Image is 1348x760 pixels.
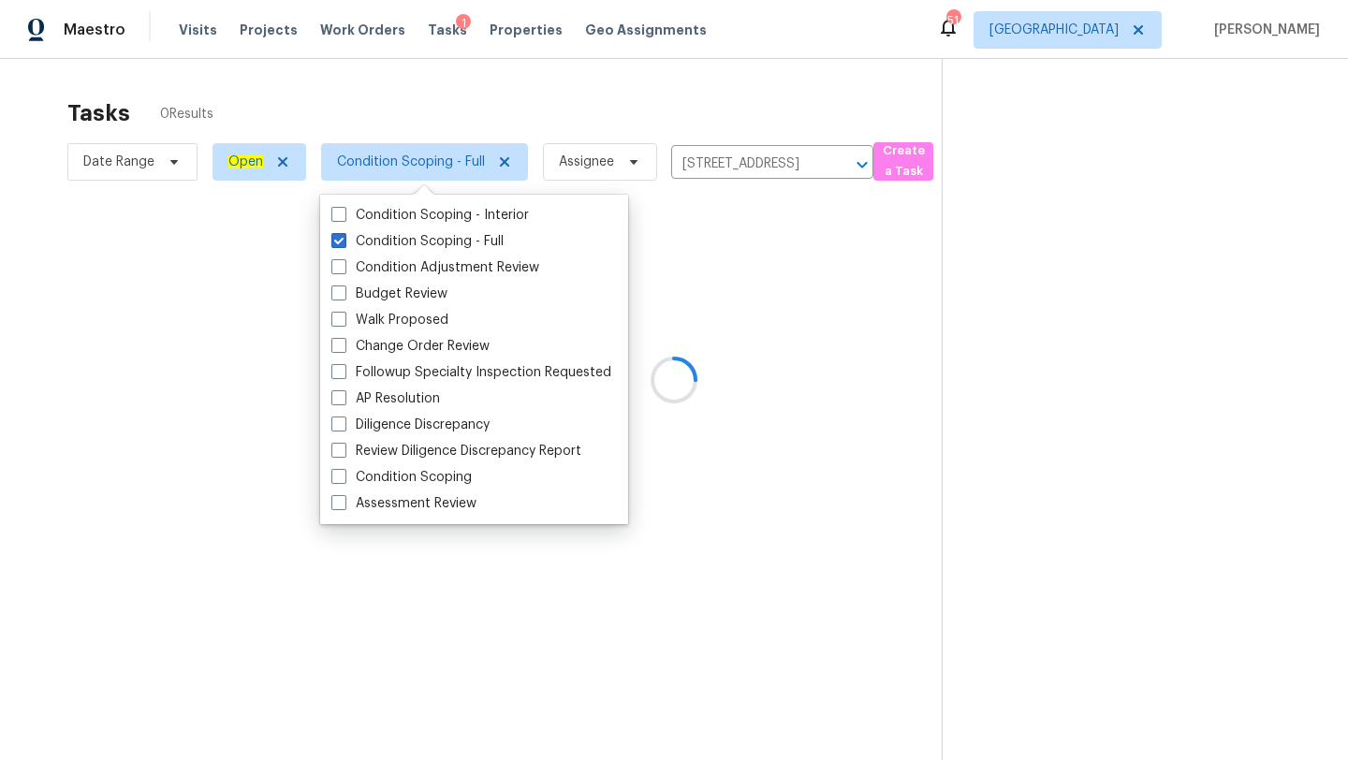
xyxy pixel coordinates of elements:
[331,416,490,434] label: Diligence Discrepancy
[456,14,471,33] div: 1
[331,206,529,225] label: Condition Scoping - Interior
[331,494,476,513] label: Assessment Review
[331,232,504,251] label: Condition Scoping - Full
[331,258,539,277] label: Condition Adjustment Review
[331,442,581,460] label: Review Diligence Discrepancy Report
[331,337,490,356] label: Change Order Review
[331,468,472,487] label: Condition Scoping
[331,311,448,329] label: Walk Proposed
[331,285,447,303] label: Budget Review
[331,363,611,382] label: Followup Specialty Inspection Requested
[331,389,440,408] label: AP Resolution
[946,11,960,30] div: 51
